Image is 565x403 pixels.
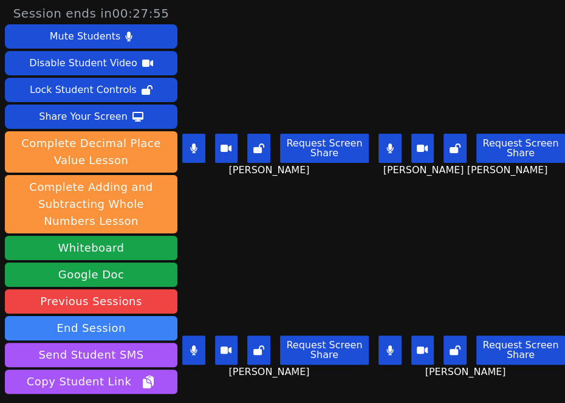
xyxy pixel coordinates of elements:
span: [PERSON_NAME] [229,365,313,379]
button: Request Screen Share [476,134,565,163]
span: [PERSON_NAME] [229,163,313,177]
button: Request Screen Share [476,336,565,365]
a: Google Doc [5,263,177,287]
button: Complete Adding and Subtracting Whole Numbers Lesson [5,175,177,233]
button: Request Screen Share [280,134,369,163]
button: End Session [5,316,177,340]
button: Send Student SMS [5,343,177,367]
button: Complete Decimal Place Value Lesson [5,131,177,173]
a: Previous Sessions [5,289,177,314]
button: Request Screen Share [280,336,369,365]
button: Whiteboard [5,236,177,260]
div: Share Your Screen [39,107,128,126]
button: Share Your Screen [5,105,177,129]
div: Lock Student Controls [30,80,137,100]
time: 00:27:55 [112,6,169,21]
button: Copy Student Link [5,370,177,394]
span: [PERSON_NAME] [425,365,509,379]
span: Copy Student Link [27,373,156,390]
div: Mute Students [50,27,120,46]
button: Lock Student Controls [5,78,177,102]
button: Mute Students [5,24,177,49]
button: Disable Student Video [5,51,177,75]
div: Disable Student Video [29,53,137,73]
span: [PERSON_NAME] [PERSON_NAME] [383,163,551,177]
span: Session ends in [13,5,169,22]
